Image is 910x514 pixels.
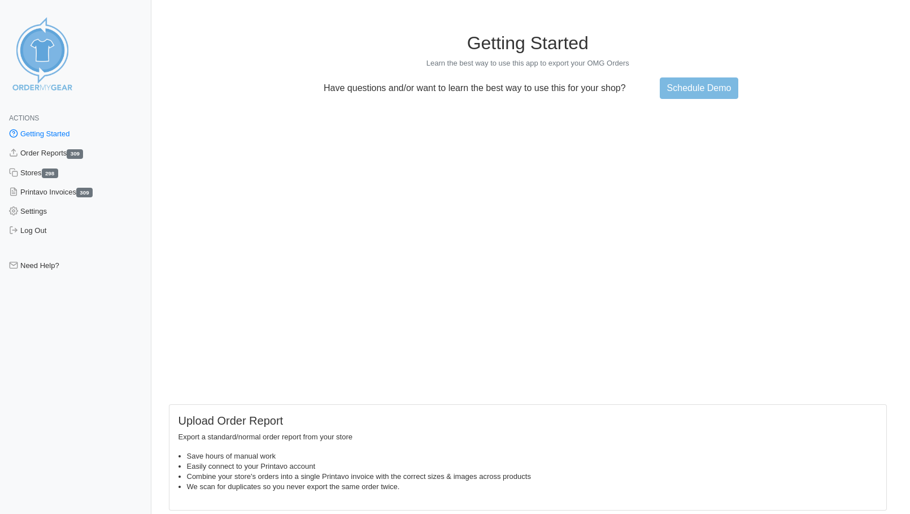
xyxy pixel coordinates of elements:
[660,77,739,99] a: Schedule Demo
[42,169,58,178] span: 298
[169,58,887,68] p: Learn the best way to use this app to export your OMG Orders
[76,188,93,197] span: 309
[317,83,633,93] p: Have questions and/or want to learn the best way to use this for your shop?
[9,114,39,122] span: Actions
[187,482,878,492] li: We scan for duplicates so you never export the same order twice.
[67,149,83,159] span: 309
[169,32,887,54] h1: Getting Started
[178,432,878,442] p: Export a standard/normal order report from your store
[187,472,878,482] li: Combine your store's orders into a single Printavo invoice with the correct sizes & images across...
[178,414,878,427] h5: Upload Order Report
[187,461,878,472] li: Easily connect to your Printavo account
[187,451,878,461] li: Save hours of manual work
